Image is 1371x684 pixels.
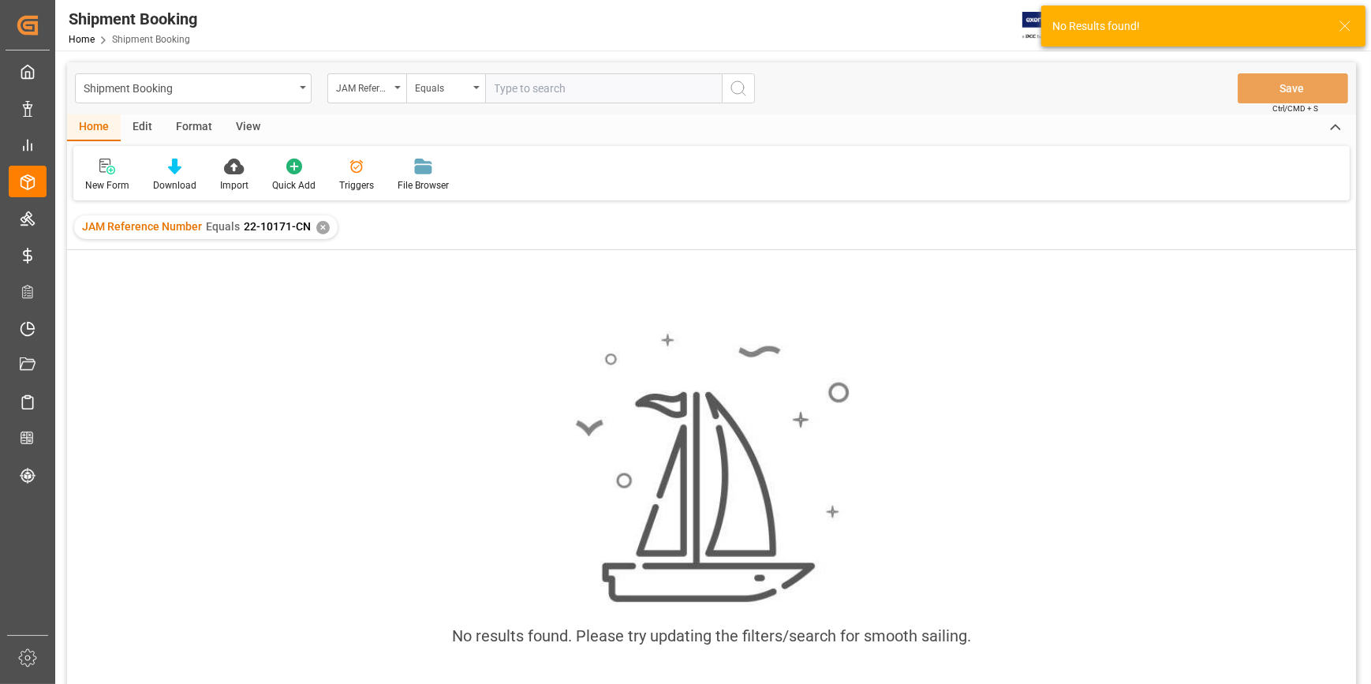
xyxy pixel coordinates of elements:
[452,624,971,648] div: No results found. Please try updating the filters/search for smooth sailing.
[69,34,95,45] a: Home
[1052,18,1324,35] div: No Results found!
[224,114,272,141] div: View
[485,73,722,103] input: Type to search
[272,178,316,192] div: Quick Add
[75,73,312,103] button: open menu
[206,220,240,233] span: Equals
[722,73,755,103] button: search button
[82,220,202,233] span: JAM Reference Number
[85,178,129,192] div: New Form
[339,178,374,192] div: Triggers
[1022,12,1077,39] img: Exertis%20JAM%20-%20Email%20Logo.jpg_1722504956.jpg
[336,77,390,95] div: JAM Reference Number
[406,73,485,103] button: open menu
[1238,73,1348,103] button: Save
[121,114,164,141] div: Edit
[220,178,248,192] div: Import
[67,114,121,141] div: Home
[327,73,406,103] button: open menu
[1272,103,1318,114] span: Ctrl/CMD + S
[84,77,294,97] div: Shipment Booking
[415,77,469,95] div: Equals
[164,114,224,141] div: Format
[398,178,449,192] div: File Browser
[153,178,196,192] div: Download
[316,221,330,234] div: ✕
[244,220,311,233] span: 22-10171-CN
[573,331,850,605] img: smooth_sailing.jpeg
[69,7,197,31] div: Shipment Booking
